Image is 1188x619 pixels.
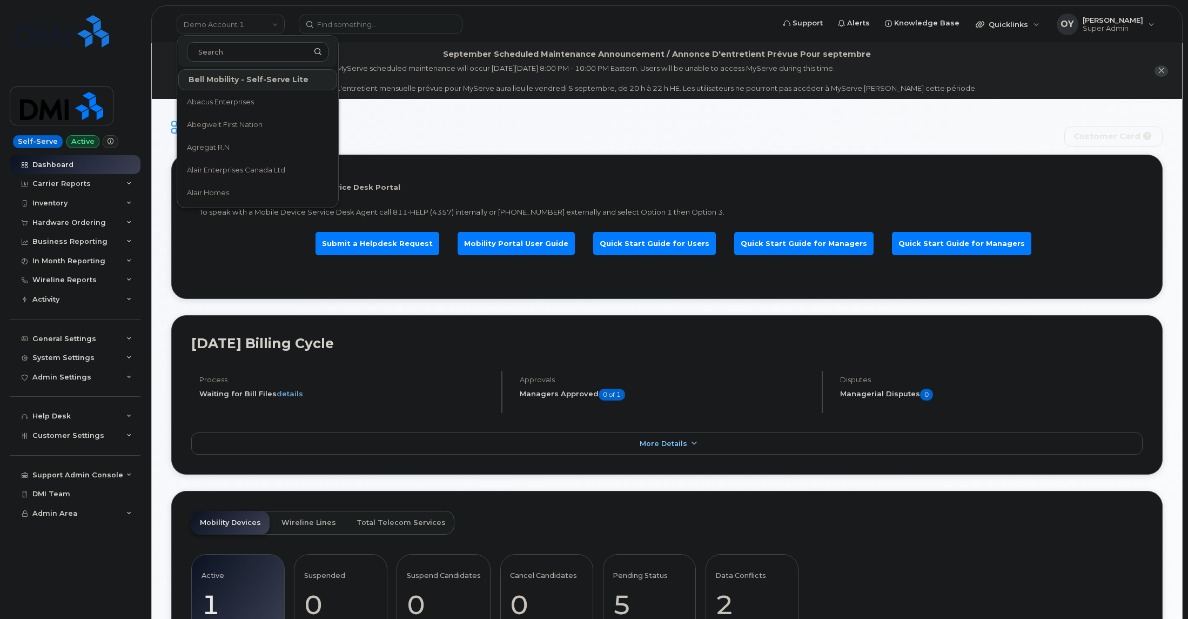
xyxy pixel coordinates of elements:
[593,232,716,255] a: Quick Start Guide for Users
[199,389,492,399] li: Waiting for Bill Files
[178,114,337,136] a: Abegweit First Nation
[1064,127,1163,147] button: Customer Card
[187,119,263,130] span: Abegweit First Nation
[640,440,687,448] span: More Details
[443,49,871,60] div: September Scheduled Maintenance Announcement / Annonce D'entretient Prévue Pour septembre
[1155,65,1168,77] button: close notification
[520,376,813,384] h4: Approvals
[920,389,933,401] span: 0
[178,182,337,204] a: Alair Homes
[199,182,1135,192] p: Welcome to the Mobile Device Service Desk Portal
[187,165,285,176] span: Alair Enterprises Canada Ltd
[187,188,229,198] span: Alair Homes
[520,389,813,401] h5: Managers Approved
[458,232,575,255] a: Mobility Portal User Guide
[277,389,303,398] a: details
[892,232,1031,255] a: Quick Start Guide for Managers
[348,511,454,535] a: Total Telecom Services
[599,389,625,401] span: 0 of 1
[734,232,874,255] a: Quick Start Guide for Managers
[187,142,230,153] span: Agregat R.N
[337,63,977,94] div: MyServe scheduled maintenance will occur [DATE][DATE] 8:00 PM - 10:00 PM Eastern. Users will be u...
[178,91,337,113] a: Abacus Enterprises
[840,389,1143,401] h5: Managerial Disputes
[178,69,337,90] div: Bell Mobility - Self-Serve Lite
[316,232,439,255] a: Submit a Helpdesk Request
[199,376,492,384] h4: Process
[187,97,254,108] span: Abacus Enterprises
[171,118,1059,137] h1: Dashboard
[199,207,1135,217] p: To speak with a Mobile Device Service Desk Agent call 811-HELP (4357) internally or [PHONE_NUMBER...
[187,42,328,62] input: Search
[191,511,270,535] a: Mobility Devices
[178,137,337,158] a: Agregat R.N
[178,159,337,181] a: Alair Enterprises Canada Ltd
[840,376,1143,384] h4: Disputes
[191,335,1143,351] h2: [DATE] Billing Cycle
[273,511,345,535] a: Wireline Lines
